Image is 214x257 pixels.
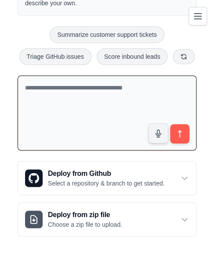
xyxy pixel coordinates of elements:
button: Toggle navigation [189,7,207,25]
p: Choose a zip file to upload. [48,220,122,229]
h3: Deploy from Github [48,168,164,179]
h3: Deploy from zip file [48,210,122,220]
button: Score inbound leads [97,48,168,65]
p: Select a repository & branch to get started. [48,179,164,188]
button: Triage GitHub issues [19,48,91,65]
button: Summarize customer support tickets [50,26,164,43]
